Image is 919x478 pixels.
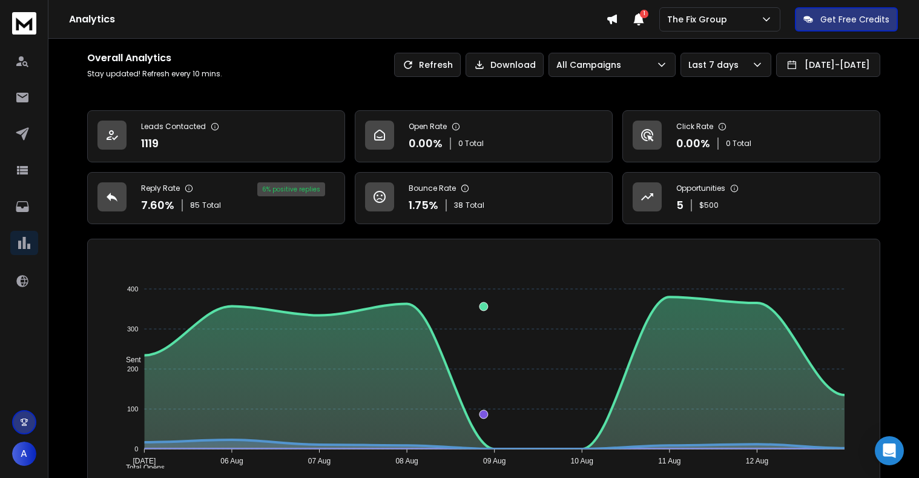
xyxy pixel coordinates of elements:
[419,59,453,71] p: Refresh
[69,12,606,27] h1: Analytics
[12,442,36,466] button: A
[676,122,713,131] p: Click Rate
[117,356,141,364] span: Sent
[87,51,222,65] h1: Overall Analytics
[134,445,138,453] tspan: 0
[726,139,751,148] p: 0 Total
[87,110,345,162] a: Leads Contacted1119
[667,13,732,25] p: The Fix Group
[395,457,418,465] tspan: 08 Aug
[220,457,243,465] tspan: 06 Aug
[454,201,463,210] span: 38
[466,201,484,210] span: Total
[409,184,456,193] p: Bounce Rate
[483,457,506,465] tspan: 09 Aug
[409,122,447,131] p: Open Rate
[87,172,345,224] a: Reply Rate7.60%85Total6% positive replies
[308,457,331,465] tspan: 07 Aug
[12,12,36,35] img: logo
[190,201,200,210] span: 85
[622,110,880,162] a: Click Rate0.00%0 Total
[355,110,613,162] a: Open Rate0.00%0 Total
[658,457,680,465] tspan: 11 Aug
[202,201,221,210] span: Total
[776,53,880,77] button: [DATE]-[DATE]
[746,457,768,465] tspan: 12 Aug
[394,53,461,77] button: Refresh
[688,59,743,71] p: Last 7 days
[141,135,159,152] p: 1119
[409,197,438,214] p: 1.75 %
[676,184,725,193] p: Opportunities
[117,463,165,472] span: Total Opens
[622,172,880,224] a: Opportunities5$500
[676,197,683,214] p: 5
[795,7,898,32] button: Get Free Credits
[127,365,138,373] tspan: 200
[820,13,889,25] p: Get Free Credits
[141,184,180,193] p: Reply Rate
[571,457,593,465] tspan: 10 Aug
[556,59,626,71] p: All Campaigns
[875,436,904,465] div: Open Intercom Messenger
[87,69,222,79] p: Stay updated! Refresh every 10 mins.
[141,197,174,214] p: 7.60 %
[640,10,648,18] span: 1
[141,122,206,131] p: Leads Contacted
[257,182,325,196] div: 6 % positive replies
[490,59,536,71] p: Download
[133,457,156,465] tspan: [DATE]
[409,135,443,152] p: 0.00 %
[127,285,138,293] tspan: 400
[676,135,710,152] p: 0.00 %
[127,325,138,333] tspan: 300
[466,53,544,77] button: Download
[127,405,138,413] tspan: 100
[355,172,613,224] a: Bounce Rate1.75%38Total
[699,201,719,210] p: $ 500
[458,139,484,148] p: 0 Total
